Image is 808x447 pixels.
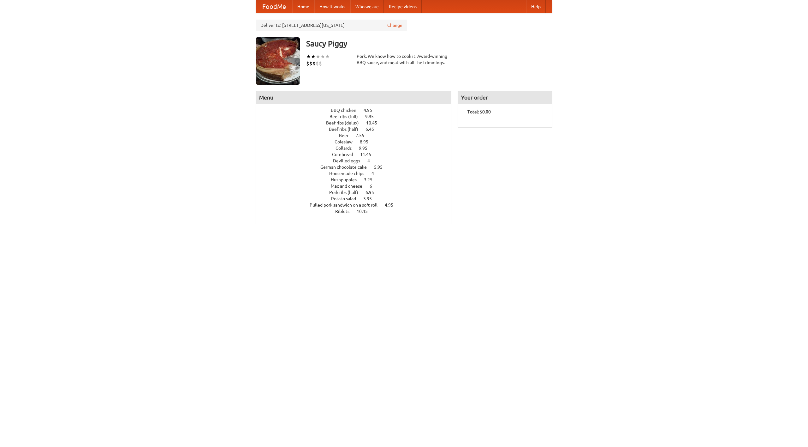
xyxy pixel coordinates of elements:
span: Beef ribs (half) [329,127,365,132]
span: Beef ribs (delux) [326,120,365,125]
a: Potato salad 3.95 [331,196,383,201]
span: Beer [339,133,355,138]
span: Housemade chips [329,171,371,176]
span: 9.95 [359,146,374,151]
a: Cornbread 11.45 [332,152,383,157]
a: Collards 9.95 [336,146,379,151]
span: BBQ chicken [331,108,363,113]
span: 4 [367,158,376,163]
span: Cornbread [332,152,359,157]
a: Riblets 10.45 [335,209,379,214]
a: Beef ribs (full) 9.95 [330,114,385,119]
a: How it works [314,0,350,13]
li: ★ [325,53,330,60]
li: $ [309,60,312,67]
li: $ [312,60,316,67]
li: $ [319,60,322,67]
span: Beef ribs (full) [330,114,364,119]
a: FoodMe [256,0,292,13]
span: Mac and cheese [331,184,369,189]
a: Coleslaw 8.95 [335,139,380,144]
li: ★ [320,53,325,60]
h4: Menu [256,91,451,104]
span: 5.95 [374,165,389,170]
span: Collards [336,146,358,151]
span: 3.25 [364,177,379,182]
li: ★ [306,53,311,60]
a: Pork ribs (half) 6.95 [329,190,386,195]
span: 6.45 [365,127,380,132]
li: $ [316,60,319,67]
a: Beef ribs (half) 6.45 [329,127,386,132]
a: German chocolate cake 5.95 [320,165,394,170]
span: 8.95 [360,139,375,144]
a: Help [526,0,546,13]
li: ★ [316,53,320,60]
a: Devilled eggs 4 [333,158,382,163]
span: 11.45 [360,152,377,157]
a: Change [387,22,402,28]
span: 7.55 [356,133,371,138]
span: Devilled eggs [333,158,366,163]
div: Pork. We know how to cook it. Award-winning BBQ sauce, and meat with all the trimmings. [357,53,451,66]
a: Home [292,0,314,13]
span: 4.95 [364,108,378,113]
span: Potato salad [331,196,362,201]
a: Recipe videos [384,0,422,13]
li: $ [306,60,309,67]
img: angular.jpg [256,37,300,85]
a: Pulled pork sandwich on a soft roll 4.95 [310,202,405,208]
span: 10.45 [366,120,383,125]
a: BBQ chicken 4.95 [331,108,384,113]
span: German chocolate cake [320,165,373,170]
a: Beer 7.55 [339,133,376,138]
span: 6 [370,184,378,189]
span: 4.95 [385,202,400,208]
a: Beef ribs (delux) 10.45 [326,120,389,125]
h3: Saucy Piggy [306,37,552,50]
a: Hushpuppies 3.25 [331,177,384,182]
li: ★ [311,53,316,60]
a: Mac and cheese 6 [331,184,384,189]
span: 9.95 [365,114,380,119]
h4: Your order [458,91,552,104]
span: Hushpuppies [331,177,363,182]
span: Pork ribs (half) [329,190,365,195]
a: Who we are [350,0,384,13]
b: Total: $0.00 [467,109,491,114]
span: Pulled pork sandwich on a soft roll [310,202,384,208]
div: Deliver to: [STREET_ADDRESS][US_STATE] [256,20,407,31]
span: Coleslaw [335,139,359,144]
span: 10.45 [357,209,374,214]
a: Housemade chips 4 [329,171,386,176]
span: 3.95 [363,196,378,201]
span: 4 [371,171,380,176]
span: 6.95 [365,190,380,195]
span: Riblets [335,209,356,214]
